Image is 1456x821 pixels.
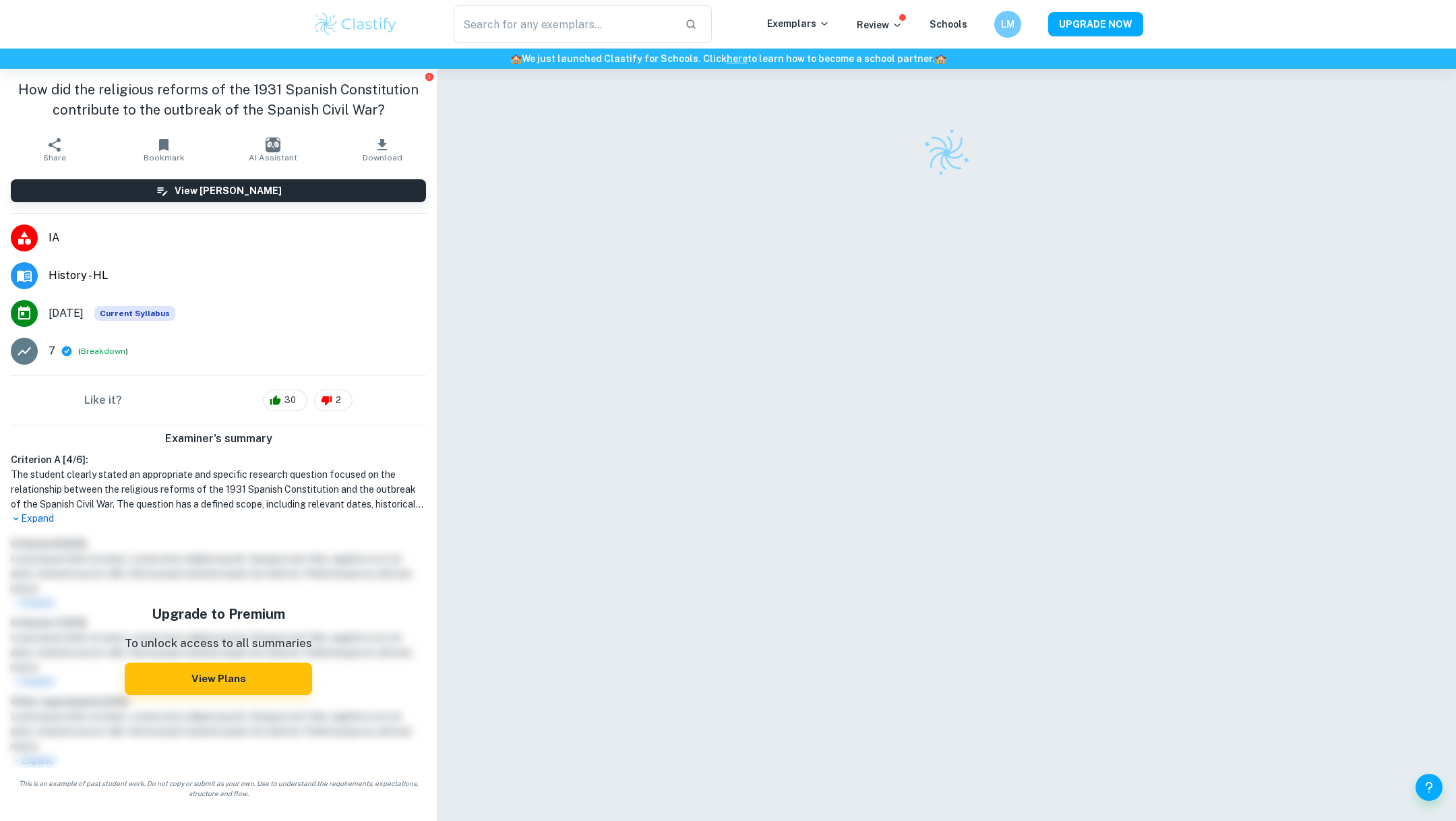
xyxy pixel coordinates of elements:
span: IA [49,230,426,246]
input: Search for any exemplars... [454,5,674,43]
button: LM [994,11,1021,38]
p: Exemplars [767,16,830,31]
span: 2 [328,394,348,407]
span: 🏫 [510,53,522,64]
button: View [PERSON_NAME] [11,179,426,202]
button: View Plans [125,663,312,695]
span: 🏫 [935,53,946,64]
img: Clastify logo [915,121,978,185]
button: Breakdown [81,345,125,357]
h6: Like it? [84,392,122,408]
h5: Upgrade to Premium [125,604,312,624]
span: AI Assistant [249,153,297,162]
div: This exemplar is based on the current syllabus. Feel free to refer to it for inspiration/ideas wh... [94,306,175,321]
span: History - HL [49,268,426,284]
button: UPGRADE NOW [1048,12,1143,36]
p: Review [857,18,903,32]
a: here [727,53,748,64]
span: Bookmark [144,153,185,162]
button: Help and Feedback [1416,774,1443,801]
span: Current Syllabus [94,306,175,321]
span: ( ) [78,345,128,358]
div: 2 [314,390,353,411]
p: To unlock access to all summaries [125,635,312,652]
h6: Examiner's summary [5,431,431,447]
button: Report issue [424,71,434,82]
h1: How did the religious reforms of the 1931 Spanish Constitution contribute to the outbreak of the ... [11,80,426,120]
h6: LM [1000,17,1016,32]
span: This is an example of past student work. Do not copy or submit as your own. Use to understand the... [5,779,431,799]
span: Share [43,153,66,162]
img: AI Assistant [266,138,280,152]
a: Schools [930,19,967,30]
button: Download [328,131,437,169]
p: Expand [11,512,426,526]
h6: We just launched Clastify for Schools. Click to learn how to become a school partner. [3,51,1453,66]
button: Bookmark [109,131,218,169]
p: 7 [49,343,55,359]
span: Download [363,153,402,162]
button: AI Assistant [218,131,328,169]
span: [DATE] [49,305,84,322]
h6: View [PERSON_NAME] [175,183,282,198]
img: Clastify logo [313,11,398,38]
h6: Criterion A [ 4 / 6 ]: [11,452,426,467]
span: 30 [277,394,303,407]
div: 30 [263,390,307,411]
h1: The student clearly stated an appropriate and specific research question focused on the relations... [11,467,426,512]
